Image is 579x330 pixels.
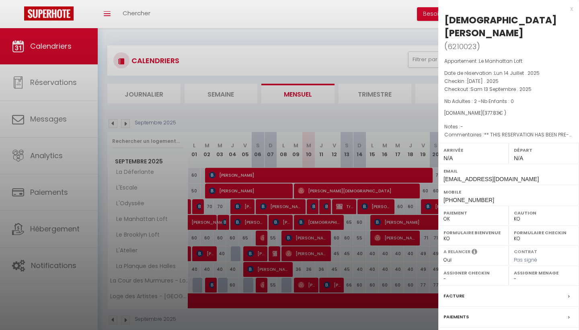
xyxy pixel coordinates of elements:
[472,248,477,257] i: Sélectionner OUI si vous souhaiter envoyer les séquences de messages post-checkout
[460,123,463,130] span: -
[444,57,573,65] p: Appartement :
[494,70,540,76] span: Lun 14 Juillet . 2025
[443,155,453,161] span: N/A
[444,85,573,93] p: Checkout :
[444,14,573,39] div: [DEMOGRAPHIC_DATA][PERSON_NAME]
[514,146,574,154] label: Départ
[470,86,532,93] span: Sam 13 Septembre . 2025
[444,109,573,117] div: [DOMAIN_NAME]
[443,292,464,300] label: Facture
[514,155,523,161] span: N/A
[444,98,514,105] span: Nb Adultes : 2 -
[514,229,574,237] label: Formulaire Checkin
[482,109,506,116] span: ( € )
[443,313,469,321] label: Paiements
[6,3,31,27] button: Ouvrir le widget de chat LiveChat
[443,248,470,255] label: A relancer
[443,269,503,277] label: Assigner Checkin
[444,41,480,52] span: ( )
[444,123,573,131] p: Notes :
[514,256,537,263] span: Pas signé
[443,209,503,217] label: Paiement
[438,4,573,14] div: x
[444,69,573,77] p: Date de réservation :
[514,269,574,277] label: Assigner Menage
[467,78,499,85] span: [DATE] . 2025
[443,188,574,196] label: Mobile
[443,197,494,203] span: [PHONE_NUMBER]
[443,146,503,154] label: Arrivée
[448,41,476,52] span: 6210023
[514,248,537,254] label: Contrat
[485,109,499,116] span: 377.83
[514,209,574,217] label: Caution
[443,176,539,182] span: [EMAIL_ADDRESS][DOMAIN_NAME]
[443,229,503,237] label: Formulaire Bienvenue
[444,77,573,85] p: Checkin :
[444,131,573,139] p: Commentaires :
[481,98,514,105] span: Nb Enfants : 0
[479,58,522,64] span: Le Manhattan Loft
[443,167,574,175] label: Email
